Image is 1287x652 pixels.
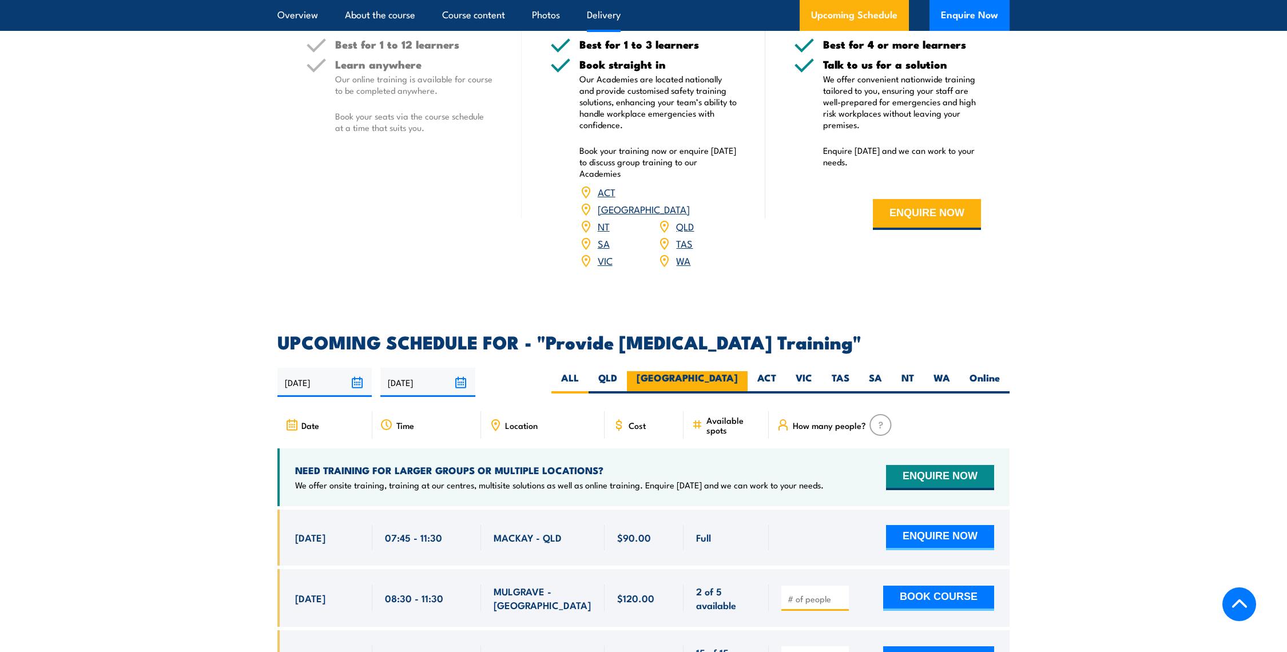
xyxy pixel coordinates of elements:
label: WA [924,371,960,393]
a: NT [598,219,610,233]
a: QLD [676,219,694,233]
a: SA [598,236,610,250]
span: Time [396,420,414,430]
label: QLD [589,371,627,393]
span: Location [505,420,538,430]
button: ENQUIRE NOW [886,525,994,550]
p: Our Academies are located nationally and provide customised safety training solutions, enhancing ... [579,73,737,130]
span: $120.00 [617,591,654,605]
label: TAS [822,371,859,393]
label: ALL [551,371,589,393]
a: TAS [676,236,693,250]
span: Full [696,531,711,544]
span: MULGRAVE - [GEOGRAPHIC_DATA] [494,585,592,611]
h5: Best for 1 to 12 learners [335,39,493,50]
button: ENQUIRE NOW [873,199,981,230]
input: # of people [788,593,845,605]
span: 2 of 5 available [696,585,756,611]
span: [DATE] [295,531,325,544]
p: Book your training now or enquire [DATE] to discuss group training to our Academies [579,145,737,179]
p: Book your seats via the course schedule at a time that suits you. [335,110,493,133]
a: WA [676,253,690,267]
span: [DATE] [295,591,325,605]
h4: NEED TRAINING FOR LARGER GROUPS OR MULTIPLE LOCATIONS? [295,464,824,476]
p: Our online training is available for course to be completed anywhere. [335,73,493,96]
label: Online [960,371,1010,393]
span: Cost [629,420,646,430]
h5: Best for 1 to 3 learners [579,39,737,50]
span: 08:30 - 11:30 [385,591,443,605]
label: [GEOGRAPHIC_DATA] [627,371,748,393]
span: $90.00 [617,531,651,544]
h2: UPCOMING SCHEDULE FOR - "Provide [MEDICAL_DATA] Training" [277,333,1010,349]
a: [GEOGRAPHIC_DATA] [598,202,690,216]
h5: Talk to us for a solution [823,59,981,70]
span: Date [301,420,319,430]
h5: Book straight in [579,59,737,70]
h5: Best for 4 or more learners [823,39,981,50]
button: BOOK COURSE [883,586,994,611]
h5: Learn anywhere [335,59,493,70]
input: From date [277,368,372,397]
label: NT [892,371,924,393]
p: We offer onsite training, training at our centres, multisite solutions as well as online training... [295,479,824,491]
span: Available spots [706,415,761,435]
a: VIC [598,253,613,267]
label: VIC [786,371,822,393]
input: To date [380,368,475,397]
button: ENQUIRE NOW [886,465,994,490]
label: ACT [748,371,786,393]
p: We offer convenient nationwide training tailored to you, ensuring your staff are well-prepared fo... [823,73,981,130]
a: ACT [598,185,615,198]
span: How many people? [793,420,866,430]
label: SA [859,371,892,393]
span: MACKAY - QLD [494,531,562,544]
p: Enquire [DATE] and we can work to your needs. [823,145,981,168]
span: 07:45 - 11:30 [385,531,442,544]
